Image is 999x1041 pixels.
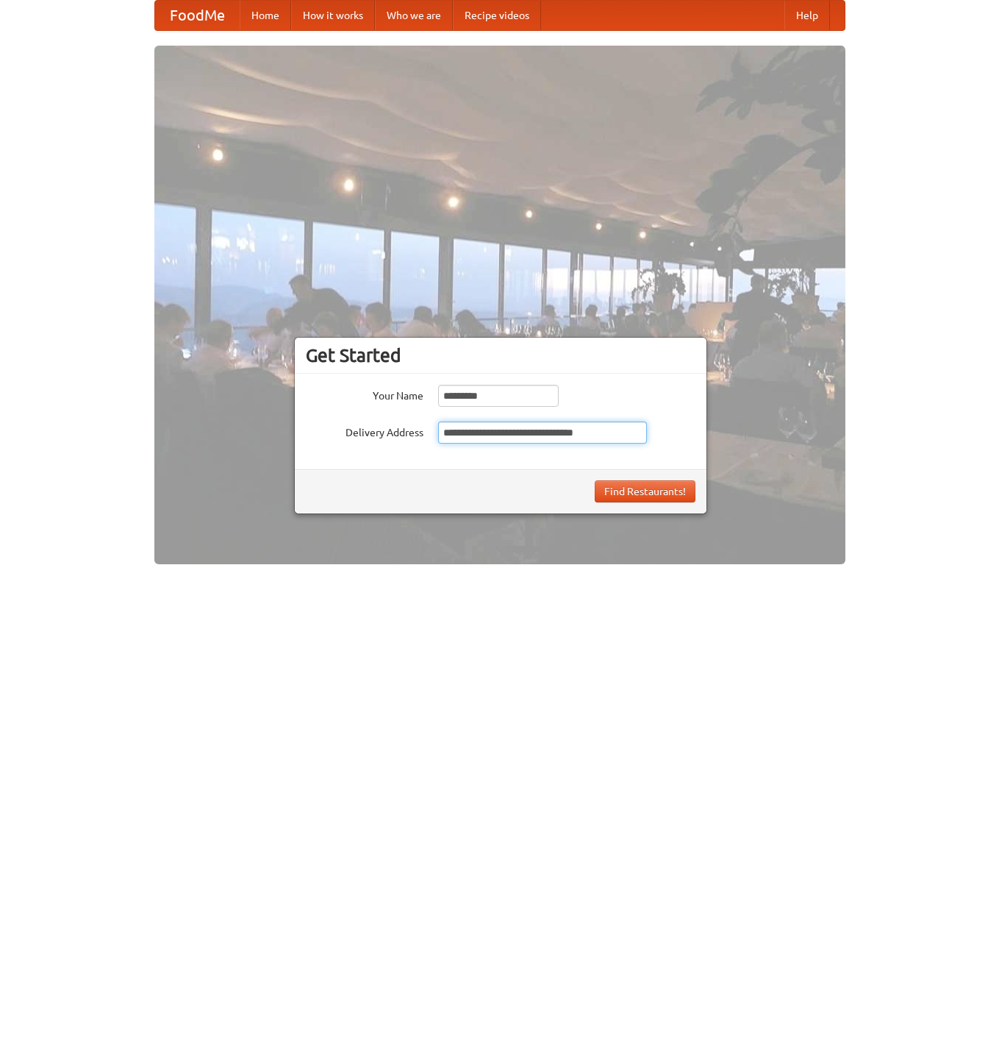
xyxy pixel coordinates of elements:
a: FoodMe [155,1,240,30]
label: Your Name [306,385,423,403]
button: Find Restaurants! [595,480,695,502]
a: Home [240,1,291,30]
label: Delivery Address [306,422,423,440]
a: Who we are [375,1,453,30]
a: Recipe videos [453,1,541,30]
h3: Get Started [306,344,695,366]
a: How it works [291,1,375,30]
a: Help [784,1,830,30]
